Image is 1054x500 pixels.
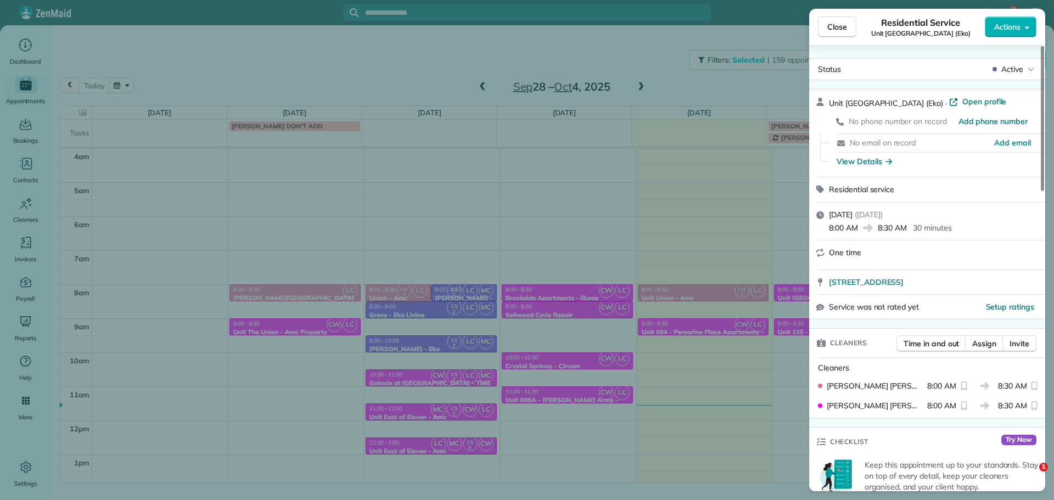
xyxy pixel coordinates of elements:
[972,338,996,349] span: Assign
[927,400,956,411] span: 8:00 AM
[829,277,1039,288] a: [STREET_ADDRESS]
[849,116,947,126] span: No phone number on record
[865,459,1039,492] p: Keep this appointment up to your standards. Stay on top of every detail, keep your cleaners organ...
[818,64,841,74] span: Status
[994,137,1031,148] a: Add email
[830,338,867,349] span: Cleaners
[871,29,971,38] span: Unit [GEOGRAPHIC_DATA] (Eko)
[1010,338,1029,349] span: Invite
[829,248,861,257] span: One time
[962,96,1007,107] span: Open profile
[878,222,907,233] span: 8:30 AM
[986,302,1035,312] span: Setup ratings
[881,16,960,29] span: Residential Service
[896,335,966,352] button: Time in and out
[827,400,923,411] span: [PERSON_NAME] [PERSON_NAME]-German
[829,277,904,288] span: [STREET_ADDRESS]
[927,380,956,391] span: 8:00 AM
[994,21,1021,32] span: Actions
[830,436,868,447] span: Checklist
[837,156,892,167] button: View Details
[829,301,919,313] span: Service was not rated yet
[1017,463,1043,489] iframe: Intercom live chat
[904,338,959,349] span: Time in and out
[1001,435,1036,446] span: Try Now
[827,380,923,391] span: [PERSON_NAME] [PERSON_NAME]
[1039,463,1048,471] span: 1
[1002,335,1036,352] button: Invite
[850,138,916,148] span: No email on record
[855,210,883,220] span: ( [DATE] )
[829,210,853,220] span: [DATE]
[818,363,849,373] span: Cleaners
[958,116,1028,127] a: Add phone number
[827,21,847,32] span: Close
[943,99,949,108] span: ·
[949,96,1007,107] a: Open profile
[965,335,1003,352] button: Assign
[829,98,943,108] span: Unit [GEOGRAPHIC_DATA] (Eko)
[829,222,858,233] span: 8:00 AM
[986,301,1035,312] button: Setup ratings
[818,16,856,37] button: Close
[998,400,1027,411] span: 8:30 AM
[913,222,952,233] p: 30 minutes
[1001,64,1023,75] span: Active
[998,380,1027,391] span: 8:30 AM
[829,184,894,194] span: Residential service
